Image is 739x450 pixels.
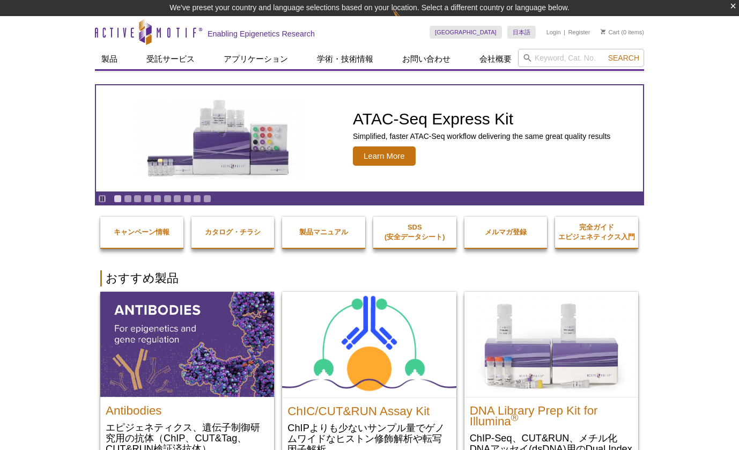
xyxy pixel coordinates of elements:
a: Go to slide 5 [153,195,161,203]
strong: メルマガ登録 [485,228,527,236]
img: ATAC-Seq Express Kit [131,98,308,179]
a: 会社概要 [473,49,518,69]
a: アプリケーション [217,49,294,69]
a: キャンペーン情報 [100,217,183,248]
strong: 完全ガイド エピジェネティクス入門 [558,223,635,241]
strong: カタログ・チラシ [205,228,261,236]
h2: DNA Library Prep Kit for Illumina [470,400,633,427]
a: Go to slide 2 [124,195,132,203]
a: 受託サービス [140,49,201,69]
a: Go to slide 9 [193,195,201,203]
h2: Enabling Epigenetics Research [208,29,315,39]
h2: ChIC/CUT&RUN Assay Kit [287,401,450,417]
strong: SDS (安全データシート) [385,223,445,241]
article: ATAC-Seq Express Kit [96,85,643,191]
a: 完全ガイドエピジェネティクス入門 [555,212,638,253]
img: Change Here [393,8,421,33]
sup: ® [511,412,519,423]
a: Go to slide 8 [183,195,191,203]
a: 学術・技術情報 [311,49,380,69]
a: Go to slide 4 [144,195,152,203]
a: ATAC-Seq Express Kit ATAC-Seq Express Kit Simplified, faster ATAC-Seq workflow delivering the sam... [96,85,643,191]
span: Learn More [353,146,416,166]
a: Go to slide 6 [164,195,172,203]
h2: おすすめ製品 [100,270,639,286]
a: SDS(安全データシート) [373,212,456,253]
p: Simplified, faster ATAC-Seq workflow delivering the same great quality results [353,131,610,141]
a: Cart [601,28,619,36]
input: Keyword, Cat. No. [518,49,644,67]
strong: 製品マニュアル [299,228,348,236]
button: Search [605,53,642,63]
a: Register [568,28,590,36]
a: 製品 [95,49,124,69]
li: | [564,26,565,39]
a: Go to slide 10 [203,195,211,203]
a: Go to slide 1 [114,195,122,203]
h2: Antibodies [106,400,269,416]
a: [GEOGRAPHIC_DATA] [430,26,502,39]
img: Your Cart [601,29,605,34]
strong: キャンペーン情報 [114,228,169,236]
a: 製品マニュアル [282,217,365,248]
a: メルマガ登録 [464,217,548,248]
a: Toggle autoplay [98,195,106,203]
li: (0 items) [601,26,644,39]
h2: ATAC-Seq Express Kit [353,111,610,127]
a: カタログ・チラシ [191,217,275,248]
img: All Antibodies [100,292,274,397]
a: Go to slide 7 [173,195,181,203]
img: ChIC/CUT&RUN Assay Kit [282,292,456,397]
img: DNA Library Prep Kit for Illumina [464,292,638,397]
a: お問い合わせ [396,49,457,69]
a: 日本語 [507,26,536,39]
a: Login [546,28,561,36]
span: Search [608,54,639,62]
a: Go to slide 3 [134,195,142,203]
